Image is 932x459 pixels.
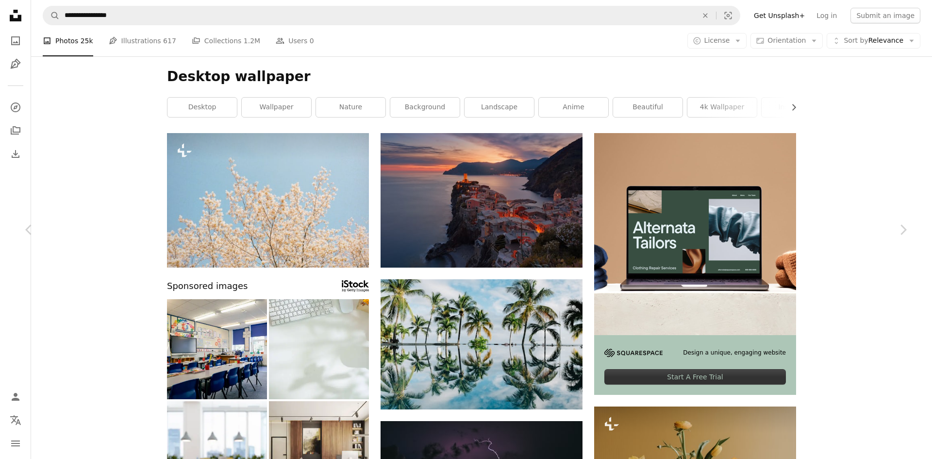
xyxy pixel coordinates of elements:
img: Top view white office desk with keyboard, coffee cup, headphone and stationery. [269,299,369,399]
img: Empty Classroom [167,299,267,399]
a: Collections 1.2M [192,25,260,56]
span: Design a unique, engaging website [683,349,786,357]
div: Start A Free Trial [604,369,786,385]
a: background [390,98,460,117]
a: aerial view of village on mountain cliff during orange sunset [381,196,582,204]
img: file-1705255347840-230a6ab5bca9image [604,349,663,357]
button: Search Unsplash [43,6,60,25]
a: desktop [167,98,237,117]
a: Log in [811,8,843,23]
span: License [704,36,730,44]
a: inspiration [762,98,831,117]
a: 4k wallpaper [687,98,757,117]
a: water reflection of coconut palm trees [381,340,582,348]
button: Language [6,410,25,430]
a: Explore [6,98,25,117]
a: Log in / Sign up [6,387,25,407]
a: Users 0 [276,25,314,56]
img: water reflection of coconut palm trees [381,279,582,409]
a: wallpaper [242,98,311,117]
a: Download History [6,144,25,164]
a: Photos [6,31,25,51]
span: Orientation [767,36,806,44]
a: Illustrations 617 [109,25,176,56]
a: landscape [465,98,534,117]
a: anime [539,98,608,117]
span: 617 [163,35,176,46]
span: 0 [310,35,314,46]
a: nature [316,98,385,117]
a: Next [874,183,932,276]
a: Design a unique, engaging websiteStart A Free Trial [594,133,796,395]
span: Relevance [844,36,903,46]
button: Submit an image [850,8,920,23]
span: Sort by [844,36,868,44]
button: Visual search [716,6,740,25]
button: Orientation [750,33,823,49]
a: Get Unsplash+ [748,8,811,23]
img: aerial view of village on mountain cliff during orange sunset [381,133,582,268]
a: Collections [6,121,25,140]
button: scroll list to the right [785,98,796,117]
button: Clear [695,6,716,25]
h1: Desktop wallpaper [167,68,796,85]
img: file-1707885205802-88dd96a21c72image [594,133,796,335]
button: Menu [6,434,25,453]
button: License [687,33,747,49]
span: 1.2M [244,35,260,46]
a: beautiful [613,98,682,117]
a: a tree with white flowers against a blue sky [167,196,369,204]
img: a tree with white flowers against a blue sky [167,133,369,268]
form: Find visuals sitewide [43,6,740,25]
a: Illustrations [6,54,25,74]
span: Sponsored images [167,279,248,293]
button: Sort byRelevance [827,33,920,49]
